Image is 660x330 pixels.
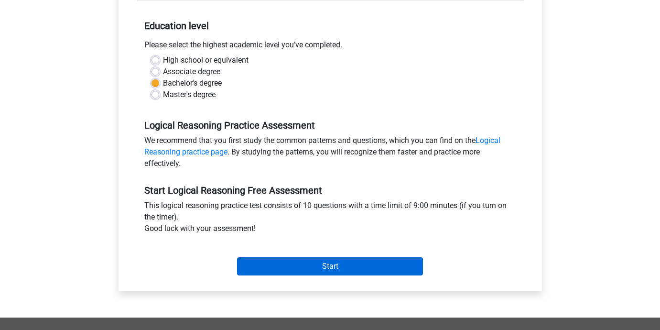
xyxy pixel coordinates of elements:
[144,120,516,131] h5: Logical Reasoning Practice Assessment
[137,200,523,238] div: This logical reasoning practice test consists of 10 questions with a time limit of 9:00 minutes (...
[163,66,220,77] label: Associate degree
[137,39,523,55] div: Please select the highest academic level you’ve completed.
[163,55,249,66] label: High school or equivalent
[163,77,222,89] label: Bachelor's degree
[144,185,516,196] h5: Start Logical Reasoning Free Assessment
[137,135,523,173] div: We recommend that you first study the common patterns and questions, which you can find on the . ...
[144,16,516,35] h5: Education level
[237,257,423,275] input: Start
[163,89,216,100] label: Master's degree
